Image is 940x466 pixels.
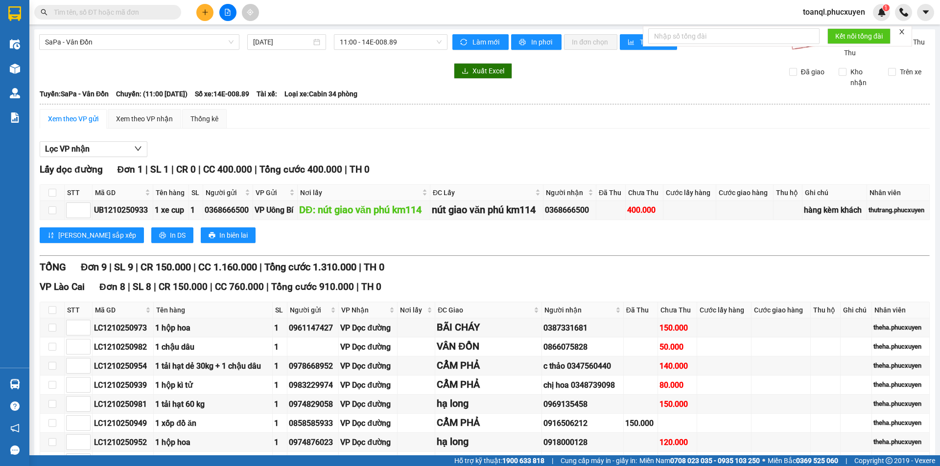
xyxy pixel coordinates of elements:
button: sort-ascending[PERSON_NAME] sắp xếp [40,227,144,243]
button: syncLàm mới [452,34,509,50]
span: VP Gửi [256,187,287,198]
div: LC1210250973 [94,322,152,334]
span: VP Nhận [341,305,387,315]
th: Cước giao hàng [752,302,811,318]
td: LC1210250981 [93,395,154,414]
div: LC1210250949 [94,417,152,429]
div: 1 [274,322,285,334]
span: | [359,261,361,273]
th: SL [189,185,203,201]
div: hạ long [437,396,540,411]
th: Chưa Thu [658,302,697,318]
button: bar-chartThống kê [620,34,677,50]
span: Đơn 1 [117,164,143,175]
span: VP Lào Cai [40,281,85,292]
span: Tổng cước 910.000 [271,281,354,292]
th: Ghi chú [841,302,872,318]
div: theha.phucxuyen [873,399,928,409]
div: CẨM PHẢ [437,415,540,430]
span: | [128,281,130,292]
td: LC1210250982 [93,337,154,356]
th: SL [273,302,287,318]
span: Đã giao [797,67,828,77]
div: 0974829058 [289,398,337,410]
div: 1 [274,436,285,448]
input: Tìm tên, số ĐT hoặc mã đơn [54,7,169,18]
div: VP Dọc đường [340,379,396,391]
span: toanql.phucxuyen [795,6,873,18]
div: BÃI CHÁY [437,320,540,335]
span: plus [202,9,209,16]
div: 140.000 [659,360,695,372]
span: TH 0 [350,164,370,175]
span: Đơn 8 [99,281,125,292]
span: In biên lai [219,230,248,241]
span: [PERSON_NAME] sắp xếp [58,230,136,241]
div: VP Dọc đường [340,398,396,410]
button: Lọc VP nhận [40,141,147,157]
strong: 0369 525 060 [796,457,838,465]
span: close [898,28,905,35]
div: 1 hộp kì tử [155,379,271,391]
div: 1 tải hạt 60 kg [155,398,271,410]
button: printerIn phơi [511,34,562,50]
div: 120.000 [659,436,695,448]
div: theha.phucxuyen [873,323,928,333]
span: | [109,261,112,273]
strong: 1900 633 818 [502,457,544,465]
div: Xem theo VP nhận [116,113,173,124]
b: Tuyến: SaPa - Vân Đồn [40,90,109,98]
div: 0983229974 [289,379,337,391]
span: Lọc VP nhận [45,143,90,155]
div: 1 xốp đồ ăn [155,417,271,429]
span: Mã GD [95,187,143,198]
div: 150.000 [659,322,695,334]
div: theha.phucxuyen [873,418,928,428]
div: 1 hộp hoa [155,436,271,448]
span: Nơi lấy [300,187,420,198]
span: question-circle [10,401,20,411]
strong: 0708 023 035 - 0935 103 250 [670,457,760,465]
span: Làm mới [472,37,501,47]
img: warehouse-icon [10,39,20,49]
div: 0858585933 [289,417,337,429]
th: Nhân viên [867,185,930,201]
span: | [846,455,847,466]
th: Nhân viên [872,302,930,318]
div: 0916506212 [543,417,622,429]
img: warehouse-icon [10,379,20,389]
div: 1 [190,204,201,216]
div: Thống kê [190,113,218,124]
div: 1 hộp hoa [155,322,271,334]
span: message [10,445,20,455]
span: CC 760.000 [215,281,264,292]
span: copyright [886,457,893,464]
span: sort-ascending [47,232,54,240]
div: 150.000 [659,398,695,410]
th: Tên hàng [153,185,189,201]
span: Kho nhận [846,67,881,88]
span: CC 1.160.000 [198,261,257,273]
img: logo-vxr [8,6,21,21]
div: 1 [274,398,285,410]
span: Miền Bắc [768,455,838,466]
div: 0978668952 [289,360,337,372]
button: printerIn DS [151,227,193,243]
span: Người nhận [546,187,586,198]
span: | [345,164,347,175]
span: bar-chart [628,39,636,46]
span: SL 8 [133,281,151,292]
div: VP Dọc đường [340,360,396,372]
div: hạ long [437,434,540,449]
td: VP Dọc đường [339,414,398,433]
span: CR 0 [176,164,196,175]
span: Tổng cước 400.000 [259,164,342,175]
span: Số xe: 14E-008.89 [195,89,249,99]
td: VP Dọc đường [339,337,398,356]
sup: 1 [883,4,890,11]
td: VP Uông Bí [253,201,298,220]
div: LC1210250939 [94,379,152,391]
td: LC1210250952 [93,433,154,452]
div: UB1210250933 [94,204,151,216]
span: Kết nối tổng đài [835,31,883,42]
